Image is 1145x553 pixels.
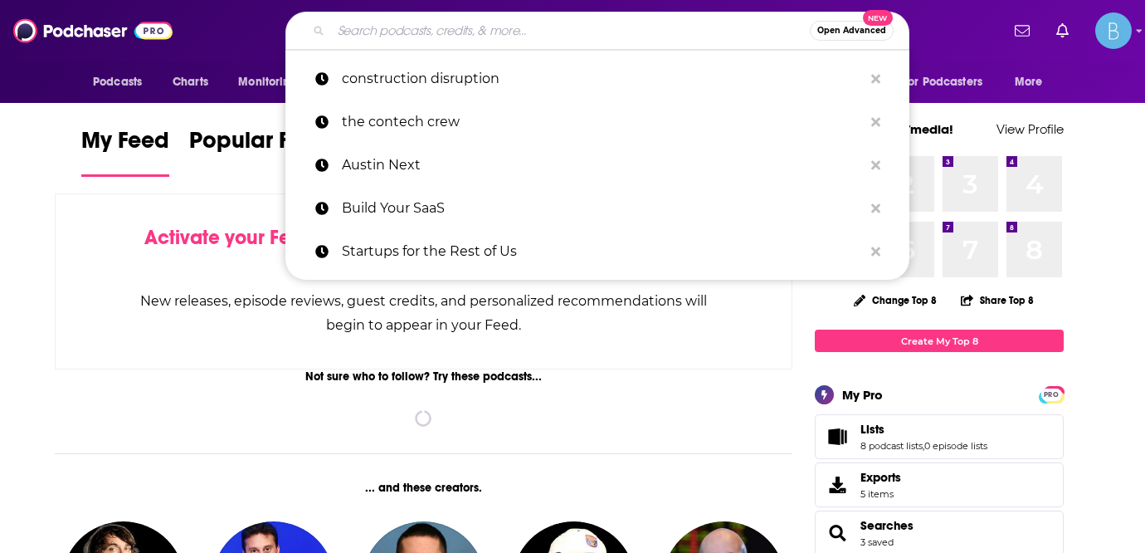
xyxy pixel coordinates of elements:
div: My Pro [842,387,883,403]
div: New releases, episode reviews, guest credits, and personalized recommendations will begin to appe... [139,289,709,337]
span: Logged in as BLASTmedia [1095,12,1132,49]
button: Show profile menu [1095,12,1132,49]
input: Search podcasts, credits, & more... [331,17,810,44]
span: Popular Feed [189,126,330,164]
img: User Profile [1095,12,1132,49]
span: More [1015,71,1043,94]
a: the contech crew [285,100,909,144]
button: open menu [1003,66,1064,98]
a: Charts [162,66,218,98]
a: Popular Feed [189,126,330,177]
div: by following Podcasts, Creators, Lists, and other Users! [139,226,709,274]
div: ... and these creators. [55,481,792,495]
a: 8 podcast lists [860,440,923,452]
div: Not sure who to follow? Try these podcasts... [55,369,792,384]
button: open menu [892,66,1006,98]
span: New [863,10,893,26]
button: open menu [227,66,319,98]
a: 0 episode lists [924,440,987,452]
span: Monitoring [238,71,297,94]
div: Search podcasts, credits, & more... [285,12,909,50]
p: Build Your SaaS [342,187,863,230]
p: Austin Next [342,144,863,187]
a: Lists [821,425,854,448]
span: PRO [1041,389,1061,401]
a: Austin Next [285,144,909,187]
span: Exports [860,470,901,485]
button: Change Top 8 [844,290,947,311]
a: Show notifications dropdown [1008,17,1036,45]
span: Exports [821,473,854,497]
span: Activate your Feed [144,225,314,250]
span: Open Advanced [817,27,886,35]
p: the contech crew [342,100,863,144]
span: My Feed [81,126,169,164]
a: Build Your SaaS [285,187,909,230]
span: Charts [173,71,208,94]
span: Lists [815,414,1064,459]
a: construction disruption [285,57,909,100]
a: Startups for the Rest of Us [285,230,909,273]
span: 5 items [860,488,901,500]
a: Lists [860,422,987,437]
button: Open AdvancedNew [810,21,894,41]
a: Exports [815,462,1064,507]
span: Podcasts [93,71,142,94]
span: For Podcasters [903,71,982,94]
span: , [923,440,924,452]
a: PRO [1041,388,1061,400]
a: Show notifications dropdown [1050,17,1075,45]
button: open menu [81,66,163,98]
p: construction disruption [342,57,863,100]
a: Searches [860,518,914,533]
img: Podchaser - Follow, Share and Rate Podcasts [13,15,173,46]
p: Startups for the Rest of Us [342,230,863,273]
a: 3 saved [860,536,894,548]
a: Searches [821,521,854,545]
button: Share Top 8 [960,284,1035,316]
a: Create My Top 8 [815,330,1064,352]
span: Lists [860,422,884,437]
a: My Feed [81,126,169,177]
a: View Profile [996,121,1064,137]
